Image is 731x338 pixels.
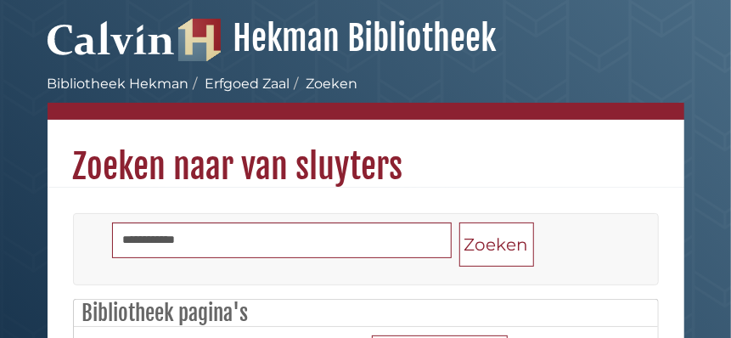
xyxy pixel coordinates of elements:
nav: paneermeel [48,74,684,120]
a: Calvin University [48,39,175,54]
a: Bibliotheek Hekman [48,76,189,92]
h1: Zoeken naar van sluyters [48,120,684,188]
button: Zoeken [459,223,534,268]
h2: Bibliotheek pagina's [74,300,658,327]
img: Logo van de Hekman Bibliotheek [178,19,221,61]
a: Hekman Bibliotheek [178,17,497,59]
li: Zoeken [290,74,358,94]
img: Calvijn [48,14,175,61]
a: Erfgoed Zaal [205,76,290,92]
